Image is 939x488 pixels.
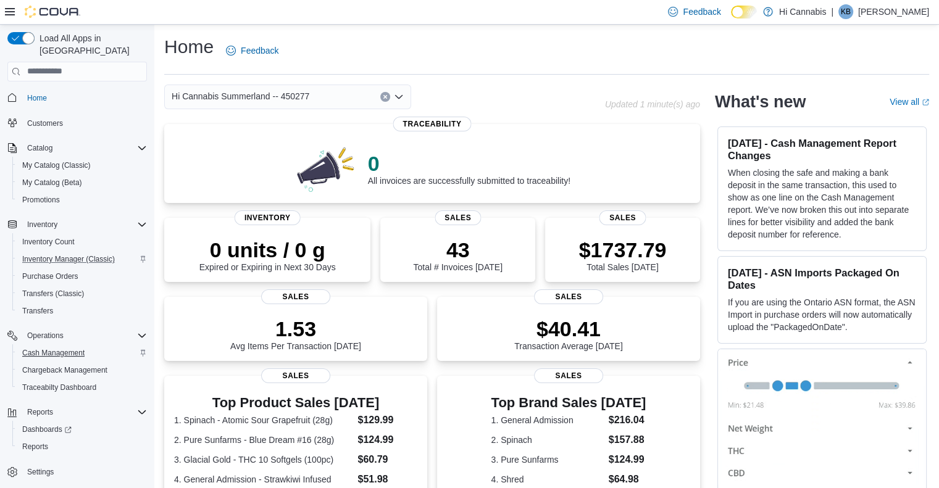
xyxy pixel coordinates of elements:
[17,252,147,267] span: Inventory Manager (Classic)
[22,383,96,392] span: Traceabilty Dashboard
[357,472,417,487] dd: $51.98
[728,267,916,291] h3: [DATE] - ASN Imports Packaged On Dates
[12,379,152,396] button: Traceabilty Dashboard
[22,442,48,452] span: Reports
[838,4,853,19] div: Kevin Brown
[831,4,833,19] p: |
[890,97,929,107] a: View allExternal link
[12,285,152,302] button: Transfers (Classic)
[17,363,112,378] a: Chargeback Management
[261,368,330,383] span: Sales
[2,327,152,344] button: Operations
[27,93,47,103] span: Home
[2,463,152,481] button: Settings
[17,422,77,437] a: Dashboards
[22,464,147,479] span: Settings
[199,238,336,272] div: Expired or Expiring in Next 30 Days
[294,144,358,193] img: 0
[35,32,147,57] span: Load All Apps in [GEOGRAPHIC_DATA]
[174,414,353,426] dt: 1. Spinach - Atomic Sour Grapefruit (28g)
[17,286,89,301] a: Transfers (Classic)
[17,439,53,454] a: Reports
[17,175,147,190] span: My Catalog (Beta)
[172,89,309,104] span: Hi Cannabis Summerland -- 450277
[491,434,604,446] dt: 2. Spinach
[357,432,417,447] dd: $124.99
[174,453,353,466] dt: 3. Glacial Gold - THC 10 Softgels (100pc)
[599,210,646,225] span: Sales
[22,254,115,264] span: Inventory Manager (Classic)
[609,413,646,428] dd: $216.04
[22,195,60,205] span: Promotions
[435,210,481,225] span: Sales
[22,141,147,155] span: Catalog
[380,92,390,102] button: Clear input
[2,114,152,132] button: Customers
[922,99,929,106] svg: External link
[858,4,929,19] p: [PERSON_NAME]
[22,116,68,131] a: Customers
[579,238,667,262] p: $1737.79
[534,368,603,383] span: Sales
[22,328,69,343] button: Operations
[841,4,851,19] span: KB
[22,348,85,358] span: Cash Management
[17,192,65,207] a: Promotions
[12,191,152,209] button: Promotions
[514,316,623,351] div: Transaction Average [DATE]
[17,175,87,190] a: My Catalog (Beta)
[22,237,75,247] span: Inventory Count
[357,413,417,428] dd: $129.99
[22,306,53,316] span: Transfers
[22,328,147,343] span: Operations
[12,157,152,174] button: My Catalog (Classic)
[22,178,82,188] span: My Catalog (Beta)
[261,289,330,304] span: Sales
[230,316,361,341] p: 1.53
[12,174,152,191] button: My Catalog (Beta)
[17,192,147,207] span: Promotions
[12,344,152,362] button: Cash Management
[22,115,147,131] span: Customers
[22,271,78,281] span: Purchase Orders
[2,216,152,233] button: Inventory
[491,453,604,466] dt: 3. Pure Sunfarms
[2,139,152,157] button: Catalog
[22,217,147,232] span: Inventory
[779,4,826,19] p: Hi Cannabis
[12,302,152,320] button: Transfers
[17,286,147,301] span: Transfers (Classic)
[17,234,80,249] a: Inventory Count
[393,117,471,131] span: Traceability
[394,92,404,102] button: Open list of options
[22,160,91,170] span: My Catalog (Classic)
[17,304,58,318] a: Transfers
[534,289,603,304] span: Sales
[491,395,646,410] h3: Top Brand Sales [DATE]
[17,269,147,284] span: Purchase Orders
[2,403,152,421] button: Reports
[12,362,152,379] button: Chargeback Management
[174,395,417,410] h3: Top Product Sales [DATE]
[715,92,806,112] h2: What's new
[27,331,64,341] span: Operations
[12,250,152,268] button: Inventory Manager (Classic)
[22,217,62,232] button: Inventory
[174,434,353,446] dt: 2. Pure Sunfarms - Blue Dream #16 (28g)
[731,6,757,19] input: Dark Mode
[22,141,57,155] button: Catalog
[491,473,604,486] dt: 4. Shred
[17,158,147,173] span: My Catalog (Classic)
[22,91,52,105] a: Home
[230,316,361,351] div: Avg Items Per Transaction [DATE]
[514,316,623,341] p: $40.41
[609,432,646,447] dd: $157.88
[17,345,147,360] span: Cash Management
[17,380,147,395] span: Traceabilty Dashboard
[25,6,80,18] img: Cova
[728,137,916,162] h3: [DATE] - Cash Management Report Changes
[17,363,147,378] span: Chargeback Management
[27,220,57,230] span: Inventory
[413,238,502,272] div: Total # Invoices [DATE]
